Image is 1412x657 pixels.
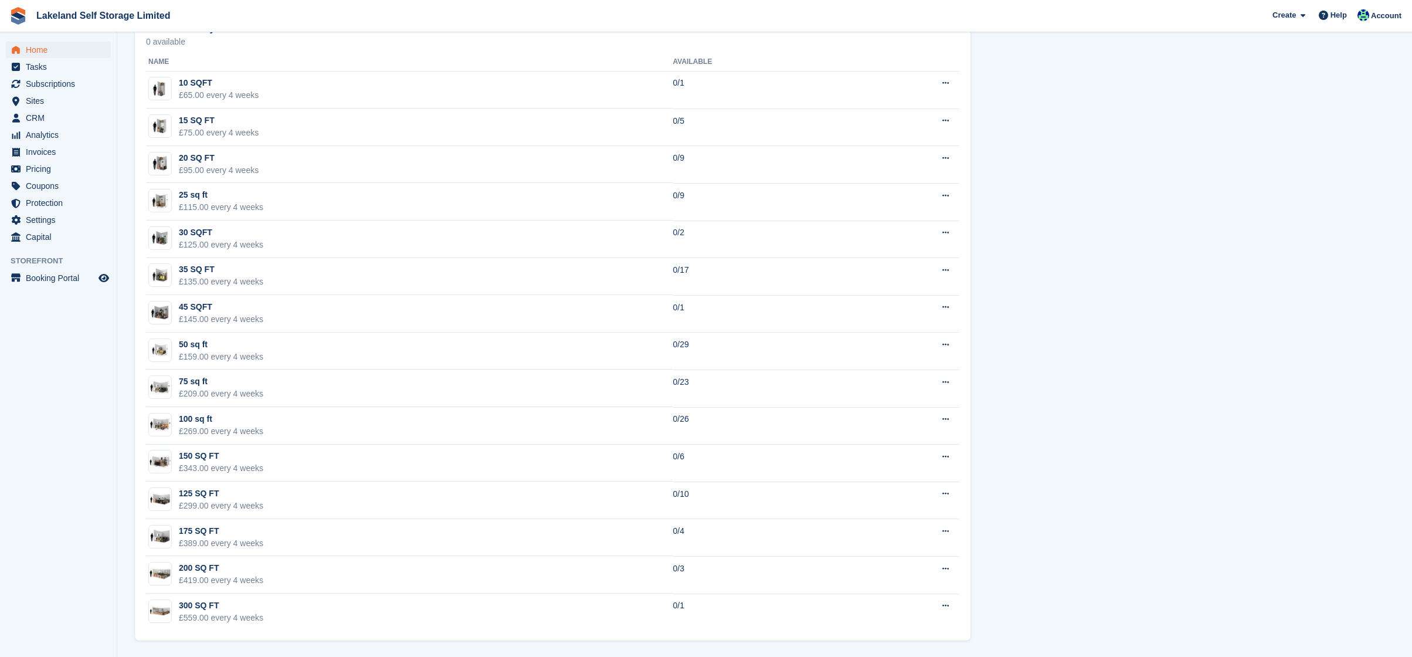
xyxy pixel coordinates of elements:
[673,295,850,333] td: 0/1
[179,239,263,251] div: £125.00 every 4 weeks
[26,127,96,143] span: Analytics
[179,351,263,363] div: £159.00 every 4 weeks
[149,565,171,583] img: 200-sqft-unit.jpg
[673,109,850,146] td: 0/5
[26,93,96,109] span: Sites
[673,445,850,482] td: 0/6
[179,152,259,164] div: 20 SQ FT
[673,482,850,519] td: 0/10
[26,76,96,92] span: Subscriptions
[179,338,263,351] div: 50 sq ft
[6,195,111,211] a: menu
[179,388,263,400] div: £209.00 every 4 weeks
[673,519,850,557] td: 0/4
[149,118,171,135] img: 15-sqft-unit.jpg
[179,127,259,139] div: £75.00 every 4 weeks
[26,42,96,58] span: Home
[149,155,171,172] img: 20-sqft-unit.jpg
[179,77,259,89] div: 10 SQFT
[149,528,171,545] img: 75-sqft-unit.jpg
[179,574,263,587] div: £419.00 every 4 weeks
[26,270,96,286] span: Booking Portal
[9,7,27,25] img: stora-icon-8386f47178a22dfd0bd8f6a31ec36ba5ce8667c1dd55bd0f319d3a0aa187defe.svg
[179,487,263,500] div: 125 SQ FT
[149,230,171,247] img: 30-sqft-unit.jpg
[149,416,171,434] img: 100.jpg
[179,375,263,388] div: 75 sq ft
[673,556,850,594] td: 0/3
[146,53,673,72] th: Name
[673,258,850,296] td: 0/17
[6,110,111,126] a: menu
[149,603,171,620] img: 300-sqft-unit.jpg
[673,183,850,221] td: 0/9
[673,71,850,109] td: 0/1
[673,407,850,445] td: 0/26
[179,276,263,288] div: £135.00 every 4 weeks
[179,425,263,438] div: £269.00 every 4 weeks
[179,450,263,462] div: 150 SQ FT
[149,80,171,97] img: 10-sqft-unit.jpg
[1330,9,1347,21] span: Help
[6,76,111,92] a: menu
[179,600,263,612] div: 300 SQ FT
[6,212,111,228] a: menu
[6,144,111,160] a: menu
[6,127,111,143] a: menu
[97,271,111,285] a: Preview store
[179,313,263,326] div: £145.00 every 4 weeks
[26,161,96,177] span: Pricing
[26,195,96,211] span: Protection
[179,562,263,574] div: 200 SQ FT
[673,146,850,184] td: 0/9
[149,304,171,321] img: 40-sqft-unit.jpg
[26,110,96,126] span: CRM
[26,212,96,228] span: Settings
[179,413,263,425] div: 100 sq ft
[673,53,850,72] th: Available
[32,6,175,25] a: Lakeland Self Storage Limited
[1272,9,1296,21] span: Create
[26,229,96,245] span: Capital
[179,525,263,537] div: 175 SQ FT
[146,38,959,46] p: 0 available
[179,263,263,276] div: 35 SQ FT
[149,453,171,470] img: 150.jpg
[179,612,263,624] div: £559.00 every 4 weeks
[6,42,111,58] a: menu
[179,301,263,313] div: 45 SQFT
[179,537,263,550] div: £389.00 every 4 weeks
[179,164,259,177] div: £95.00 every 4 weeks
[1371,10,1401,22] span: Account
[673,594,850,631] td: 0/1
[1357,9,1369,21] img: Steve Aynsley
[179,189,263,201] div: 25 sq ft
[149,379,171,396] img: 75.jpg
[673,333,850,370] td: 0/29
[6,229,111,245] a: menu
[673,370,850,407] td: 0/23
[6,270,111,286] a: menu
[6,59,111,75] a: menu
[6,178,111,194] a: menu
[179,89,259,101] div: £65.00 every 4 weeks
[149,267,171,284] img: 35-sqft-unit.jpg
[6,161,111,177] a: menu
[149,192,171,209] img: 25.jpg
[179,226,263,239] div: 30 SQFT
[673,221,850,258] td: 0/2
[26,59,96,75] span: Tasks
[179,462,263,475] div: £343.00 every 4 weeks
[26,178,96,194] span: Coupons
[11,255,117,267] span: Storefront
[179,114,259,127] div: 15 SQ FT
[149,491,171,508] img: 125-sqft-unit.jpg
[6,93,111,109] a: menu
[26,144,96,160] span: Invoices
[179,500,263,512] div: £299.00 every 4 weeks
[179,201,263,214] div: £115.00 every 4 weeks
[149,341,171,358] img: 50.jpg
